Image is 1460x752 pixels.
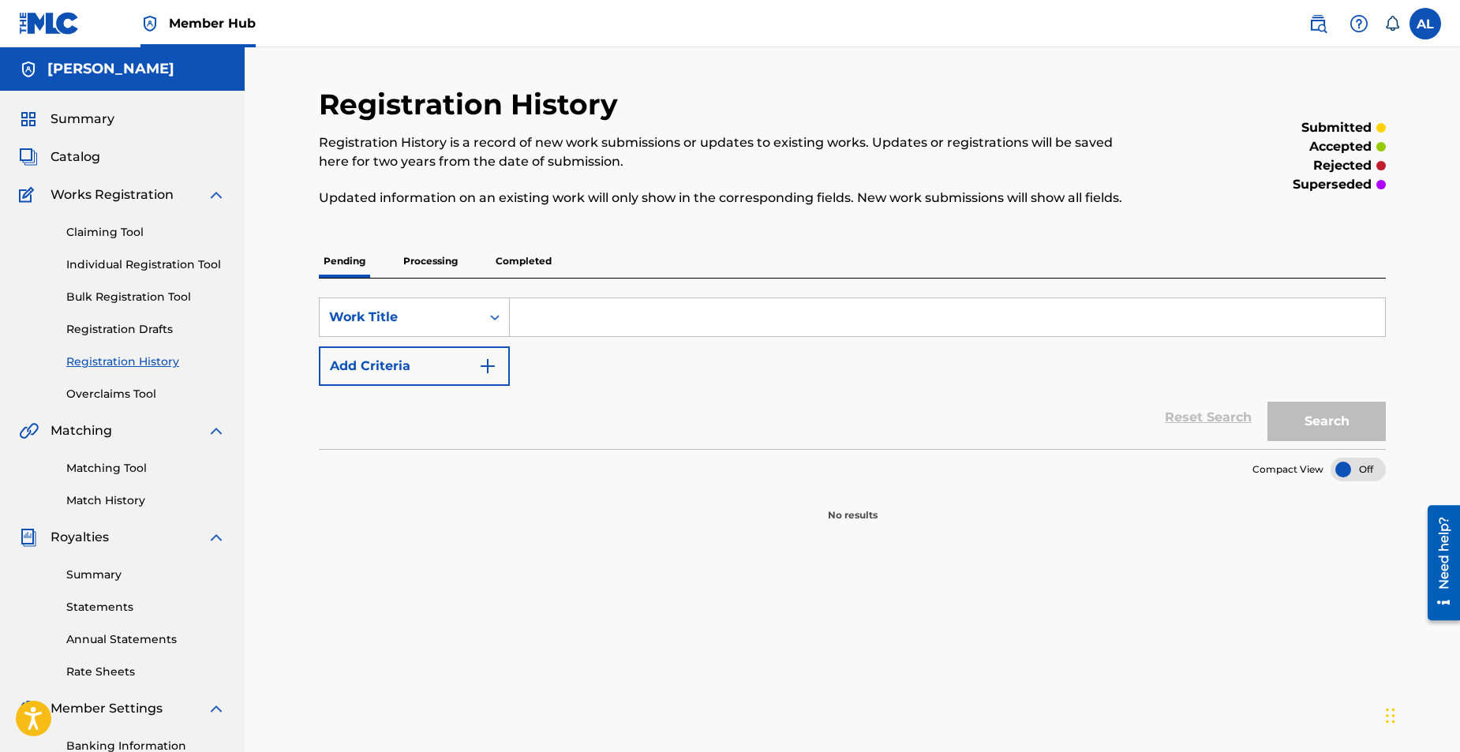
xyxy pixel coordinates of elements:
a: CatalogCatalog [19,148,100,166]
a: Summary [66,567,226,583]
a: Individual Registration Tool [66,256,226,273]
img: Summary [19,110,38,129]
div: User Menu [1409,8,1441,39]
span: Catalog [51,148,100,166]
p: superseded [1293,175,1372,194]
h5: Aaron Lindsey II [47,60,174,78]
img: Works Registration [19,185,39,204]
img: MLC Logo [19,12,80,35]
iframe: Chat Widget [1381,676,1460,752]
img: expand [207,528,226,547]
a: Rate Sheets [66,664,226,680]
p: rejected [1313,156,1372,175]
div: Notifications [1384,16,1400,32]
span: Matching [51,421,112,440]
img: expand [207,421,226,440]
img: help [1350,14,1368,33]
p: Registration History is a record of new work submissions or updates to existing works. Updates or... [319,133,1140,171]
span: Royalties [51,528,109,547]
img: 9d2ae6d4665cec9f34b9.svg [478,357,497,376]
span: Member Hub [169,14,256,32]
a: Registration Drafts [66,321,226,338]
a: Overclaims Tool [66,386,226,402]
img: search [1308,14,1327,33]
p: accepted [1309,137,1372,156]
img: Matching [19,421,39,440]
a: Public Search [1302,8,1334,39]
img: Member Settings [19,699,38,718]
a: Match History [66,492,226,509]
span: Works Registration [51,185,174,204]
span: Compact View [1252,462,1323,477]
p: Pending [319,245,370,278]
img: Accounts [19,60,38,79]
a: Annual Statements [66,631,226,648]
a: SummarySummary [19,110,114,129]
div: Help [1343,8,1375,39]
a: Statements [66,599,226,615]
h2: Registration History [319,87,626,122]
img: expand [207,699,226,718]
img: Royalties [19,528,38,547]
img: Catalog [19,148,38,166]
form: Search Form [319,297,1386,449]
a: Claiming Tool [66,224,226,241]
a: Bulk Registration Tool [66,289,226,305]
button: Add Criteria [319,346,510,386]
div: Drag [1386,692,1395,739]
a: Registration History [66,354,226,370]
img: Top Rightsholder [140,14,159,33]
span: Summary [51,110,114,129]
p: Processing [399,245,462,278]
img: expand [207,185,226,204]
p: submitted [1301,118,1372,137]
span: Member Settings [51,699,163,718]
iframe: Resource Center [1416,499,1460,627]
a: Matching Tool [66,460,226,477]
div: Work Title [329,308,471,327]
p: No results [828,489,878,522]
p: Updated information on an existing work will only show in the corresponding fields. New work subm... [319,189,1140,208]
p: Completed [491,245,556,278]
